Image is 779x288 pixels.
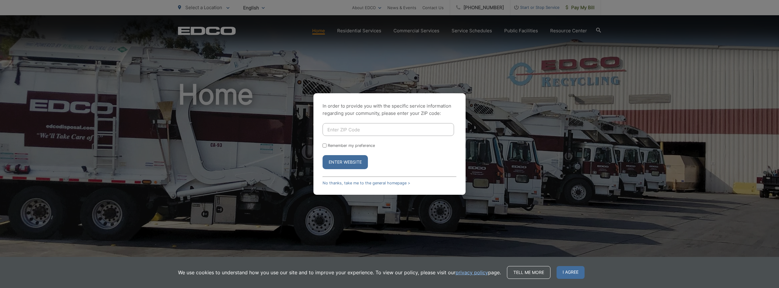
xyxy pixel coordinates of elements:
label: Remember my preference [328,143,375,148]
input: Enter ZIP Code [323,123,454,136]
a: privacy policy [456,269,488,276]
span: I agree [557,266,585,279]
p: In order to provide you with the specific service information regarding your community, please en... [323,102,456,117]
p: We use cookies to understand how you use our site and to improve your experience. To view our pol... [178,269,501,276]
a: Tell me more [507,266,550,279]
button: Enter Website [323,155,368,169]
a: No thanks, take me to the general homepage > [323,181,410,185]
